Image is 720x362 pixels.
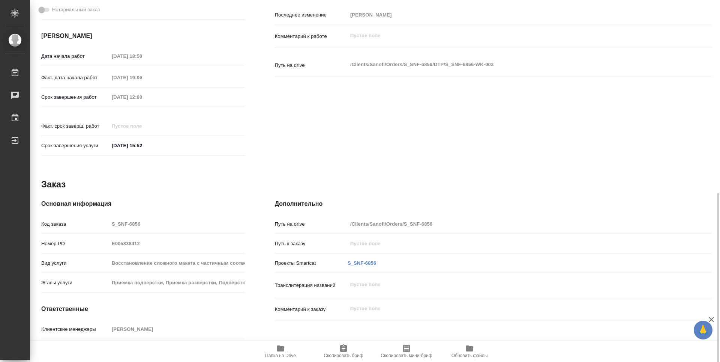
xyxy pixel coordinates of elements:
input: Пустое поле [348,219,675,229]
p: Путь на drive [275,220,348,228]
p: Срок завершения услуги [41,142,109,149]
p: Номер РО [41,240,109,247]
span: 🙏 [697,322,709,338]
input: Пустое поле [109,238,245,249]
span: Папка на Drive [265,353,296,358]
p: Путь к заказу [275,240,348,247]
span: Нотариальный заказ [52,6,100,14]
input: Пустое поле [109,219,245,229]
button: 🙏 [694,321,712,339]
button: Папка на Drive [249,341,312,362]
input: Пустое поле [348,9,675,20]
p: Проекты Smartcat [275,259,348,267]
p: Транслитерация названий [275,282,348,289]
input: Пустое поле [109,51,175,62]
button: Скопировать бриф [312,341,375,362]
span: Скопировать бриф [324,353,363,358]
span: Обновить файлы [451,353,488,358]
input: Пустое поле [348,238,675,249]
input: Пустое поле [109,121,175,131]
p: Последнее изменение [275,11,348,19]
button: Обновить файлы [438,341,501,362]
p: Клиентские менеджеры [41,326,109,333]
p: Факт. срок заверш. работ [41,122,109,130]
input: Пустое поле [109,277,245,288]
p: Этапы услуги [41,279,109,287]
p: Дата начала работ [41,53,109,60]
h2: Заказ [41,178,66,190]
p: Путь на drive [275,62,348,69]
h4: Дополнительно [275,199,712,208]
p: Комментарий к заказу [275,306,348,313]
input: Пустое поле [109,72,175,83]
input: Пустое поле [109,92,175,103]
p: Код заказа [41,220,109,228]
span: Скопировать мини-бриф [381,353,432,358]
button: Скопировать мини-бриф [375,341,438,362]
h4: [PERSON_NAME] [41,32,245,41]
p: Факт. дата начала работ [41,74,109,81]
textarea: /Clients/Sanofi/Orders/S_SNF-6856/DTP/S_SNF-6856-WK-003 [348,58,675,71]
p: Срок завершения работ [41,94,109,101]
p: Вид услуги [41,259,109,267]
input: Пустое поле [109,324,245,335]
a: S_SNF-6856 [348,260,376,266]
h4: Ответственные [41,305,245,314]
p: Комментарий к работе [275,33,348,40]
input: ✎ Введи что-нибудь [109,140,175,151]
h4: Основная информация [41,199,245,208]
input: Пустое поле [109,258,245,268]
